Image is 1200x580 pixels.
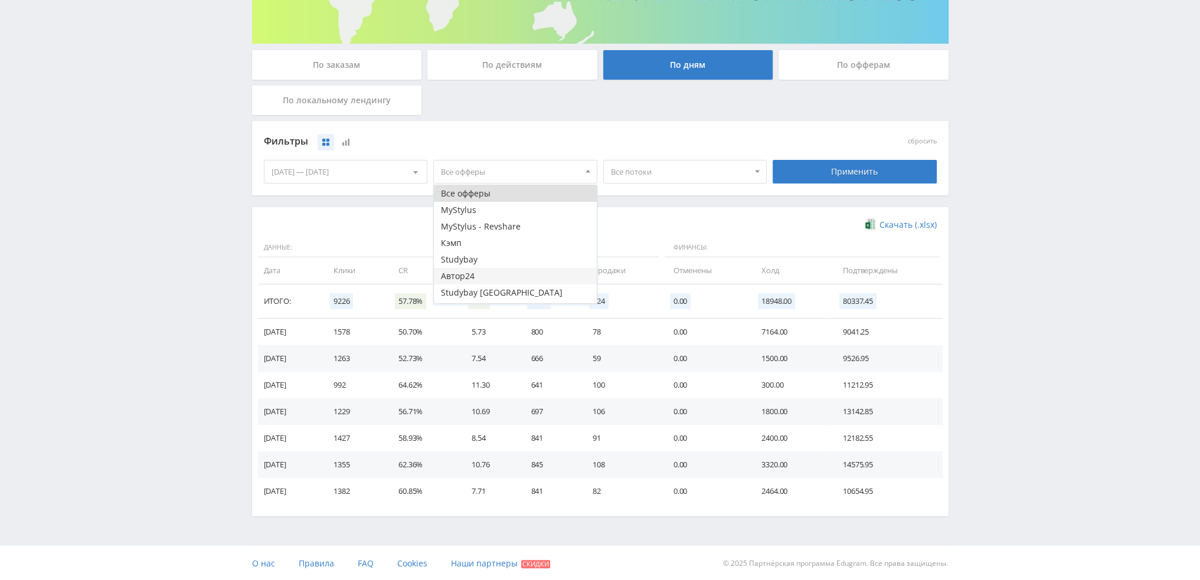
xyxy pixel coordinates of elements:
td: 1578 [322,319,387,345]
button: Study AI (RevShare) [434,301,597,317]
td: 8.54 [460,425,519,451]
button: Автор24 [434,268,597,284]
td: 11.30 [460,372,519,398]
span: Наши партнеры [451,558,518,569]
button: MyStylus [434,202,597,218]
td: Отменены [662,257,750,284]
td: 641 [519,372,581,398]
td: Итого: [258,284,322,319]
td: 7164.00 [750,319,831,345]
td: 100 [581,372,662,398]
td: 0.00 [662,345,750,372]
td: 7.71 [460,478,519,504]
td: CR [387,257,460,284]
div: [DATE] — [DATE] [264,160,427,183]
td: [DATE] [258,425,322,451]
button: Кэмп [434,235,597,251]
div: По дням [603,50,773,80]
td: 9526.95 [831,345,942,372]
td: 0.00 [662,372,750,398]
td: 1229 [322,398,387,425]
td: 1382 [322,478,387,504]
span: Все офферы [441,160,579,183]
td: 64.62% [387,372,460,398]
td: 2400.00 [750,425,831,451]
span: 0.00 [670,293,691,309]
button: Studybay [434,251,597,268]
span: 9226 [330,293,353,309]
td: [DATE] [258,451,322,478]
td: 0.00 [662,319,750,345]
td: 52.73% [387,345,460,372]
td: 300.00 [750,372,831,398]
td: Клики [322,257,387,284]
td: 59 [581,345,662,372]
td: 82 [581,478,662,504]
td: 5.73 [460,319,519,345]
span: Правила [299,558,334,569]
td: 992 [322,372,387,398]
span: Скидки [521,560,550,568]
td: 62.36% [387,451,460,478]
td: 13142.85 [831,398,942,425]
td: 12182.55 [831,425,942,451]
td: 666 [519,345,581,372]
div: По действиям [427,50,597,80]
td: 9041.25 [831,319,942,345]
td: 60.85% [387,478,460,504]
td: Подтверждены [831,257,942,284]
button: Studybay [GEOGRAPHIC_DATA] [434,284,597,301]
div: По офферам [779,50,949,80]
span: Cookies [397,558,427,569]
td: 1427 [322,425,387,451]
span: 57.78% [395,293,426,309]
td: 0.00 [662,478,750,504]
td: 841 [519,425,581,451]
td: Холд [750,257,831,284]
td: 91 [581,425,662,451]
span: Финансы: [665,238,940,258]
img: xlsx [865,218,875,230]
td: [DATE] [258,372,322,398]
td: 1500.00 [750,345,831,372]
td: 0.00 [662,451,750,478]
span: О нас [252,558,275,569]
td: 697 [519,398,581,425]
td: 3320.00 [750,451,831,478]
span: 624 [589,293,609,309]
td: 10.76 [460,451,519,478]
td: 10.69 [460,398,519,425]
span: 18948.00 [758,293,795,309]
td: 0.00 [662,398,750,425]
td: 1355 [322,451,387,478]
td: 14575.95 [831,451,942,478]
td: 50.70% [387,319,460,345]
td: 108 [581,451,662,478]
td: 7.54 [460,345,519,372]
span: 80337.45 [839,293,877,309]
td: [DATE] [258,398,322,425]
td: [DATE] [258,319,322,345]
td: 1263 [322,345,387,372]
span: Все потоки [611,160,749,183]
a: Скачать (.xlsx) [865,219,936,231]
button: сбросить [908,137,937,145]
div: По локальному лендингу [252,86,422,115]
span: Скачать (.xlsx) [879,220,937,230]
button: MyStylus - Revshare [434,218,597,235]
span: FAQ [358,558,374,569]
td: 56.71% [387,398,460,425]
td: 11212.95 [831,372,942,398]
td: Дата [258,257,322,284]
div: Применить [773,160,937,183]
td: 0.00 [662,425,750,451]
td: 1800.00 [750,398,831,425]
td: 841 [519,478,581,504]
td: [DATE] [258,345,322,372]
td: Продажи [581,257,662,284]
td: 800 [519,319,581,345]
td: 845 [519,451,581,478]
div: Фильтры [264,133,767,150]
td: 58.93% [387,425,460,451]
td: [DATE] [258,478,322,504]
